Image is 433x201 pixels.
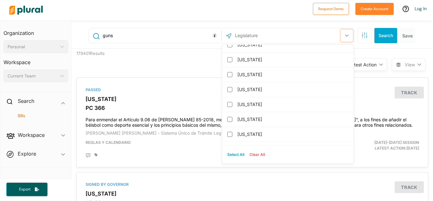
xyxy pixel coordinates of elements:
[374,140,419,145] span: [DATE]-[DATE] Session
[86,96,419,102] h3: [US_STATE]
[18,97,34,104] h2: Search
[102,30,220,42] input: Enter keywords, bill # or legislator name
[395,87,424,98] button: Track
[86,131,235,136] span: [PERSON_NAME] [PERSON_NAME] - Sistema Único de Trámite Legislativo
[10,113,65,119] a: Bills
[415,6,427,11] a: Log In
[237,85,347,94] label: [US_STATE]
[8,44,58,50] div: Personal
[86,105,419,111] h3: PC 366
[374,28,397,43] button: Search
[72,49,162,73] div: 179401 Results
[247,150,268,159] button: Clear All
[361,32,368,37] span: Search Filters
[237,144,347,154] label: [US_STATE]
[237,55,347,64] label: [US_STATE]
[225,150,247,159] button: Select All
[309,140,424,151] div: Latest Action: [DATE]
[234,30,302,42] input: Legislature
[313,3,349,15] button: Request Demo
[86,140,131,145] span: Reglas y Calendario
[212,33,217,38] div: Tooltip anchor
[94,153,98,157] div: Add tags
[237,115,347,124] label: [US_STATE]
[355,3,394,15] button: Create Account
[3,24,68,38] h3: Organization
[86,182,419,187] div: Signed by Governor
[86,153,91,158] div: Add Position Statement
[237,70,347,79] label: [US_STATE]
[237,40,347,50] label: [US_STATE]
[355,5,394,12] a: Create Account
[313,5,349,12] a: Request Demo
[86,191,419,197] h3: [US_STATE]
[400,28,415,43] button: Save
[8,73,58,79] div: Current Team
[86,87,419,93] div: Passed
[349,61,377,68] div: Latest Action
[6,183,48,196] button: Export
[405,61,415,68] span: View
[395,181,424,193] button: Track
[15,187,35,192] span: Export
[86,114,419,128] h4: Para enmendar el Artículo 9.06 de [PERSON_NAME] 85-2018, mejor conocida como la “Ley de Reforma E...
[237,130,347,139] label: [US_STATE]
[3,53,68,67] h3: Workspace
[237,100,347,109] label: [US_STATE]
